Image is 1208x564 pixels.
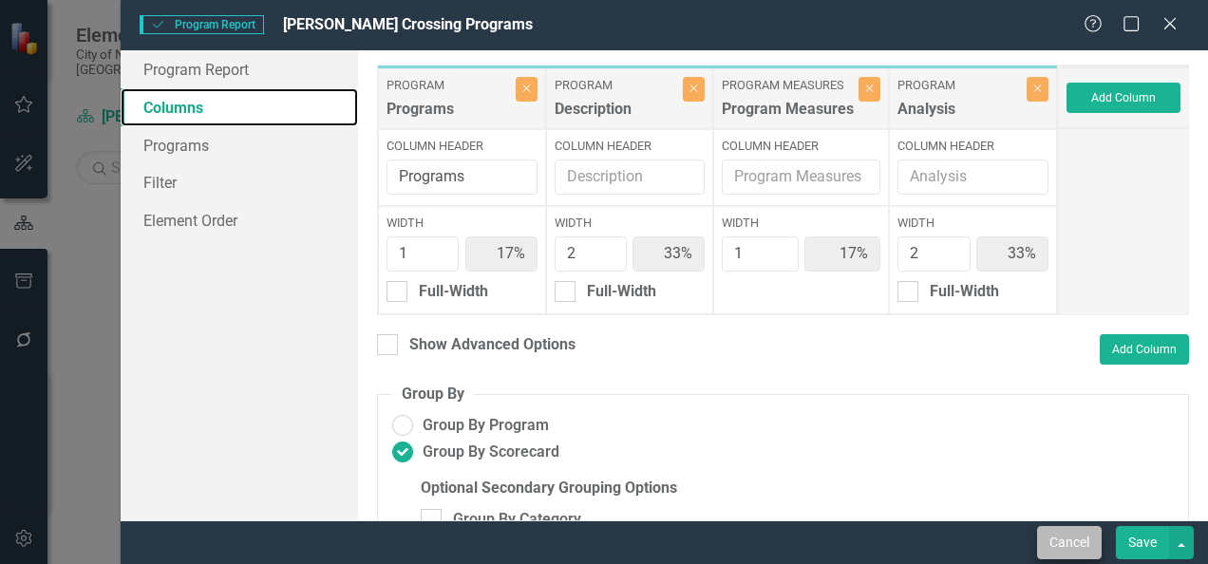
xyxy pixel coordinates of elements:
[419,281,488,303] div: Full-Width
[387,236,459,272] input: Column Width
[421,478,1174,499] label: Optional Secondary Grouping Options
[387,138,538,155] label: Column Header
[387,215,538,232] label: Width
[897,160,1048,195] input: Analysis
[453,509,581,531] div: Group By Category
[283,15,533,33] span: [PERSON_NAME] Crossing Programs
[555,215,706,232] label: Width
[387,160,538,195] input: Programs
[121,126,358,164] a: Programs
[121,50,358,88] a: Program Report
[555,99,679,130] div: Description
[555,77,679,94] label: Program
[897,215,1048,232] label: Width
[897,138,1048,155] label: Column Header
[121,201,358,239] a: Element Order
[121,88,358,126] a: Columns
[897,236,970,272] input: Column Width
[1037,526,1102,559] button: Cancel
[930,281,999,303] div: Full-Width
[722,77,854,94] label: Program Measures
[140,15,263,34] span: Program Report
[555,160,706,195] input: Description
[587,281,656,303] div: Full-Width
[722,160,880,195] input: Program Measures
[1100,334,1189,365] button: Add Column
[897,99,1022,130] div: Analysis
[392,384,474,405] legend: Group By
[555,236,627,272] input: Column Width
[1116,526,1169,559] button: Save
[555,138,706,155] label: Column Header
[423,415,549,437] span: Group By Program
[897,77,1022,94] label: Program
[387,77,511,94] label: Program
[1066,83,1180,113] button: Add Column
[722,99,854,130] div: Program Measures
[387,99,511,130] div: Programs
[409,334,576,356] div: Show Advanced Options
[722,236,798,272] input: Column Width
[423,442,559,463] span: Group By Scorecard
[722,138,880,155] label: Column Header
[722,215,880,232] label: Width
[121,163,358,201] a: Filter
